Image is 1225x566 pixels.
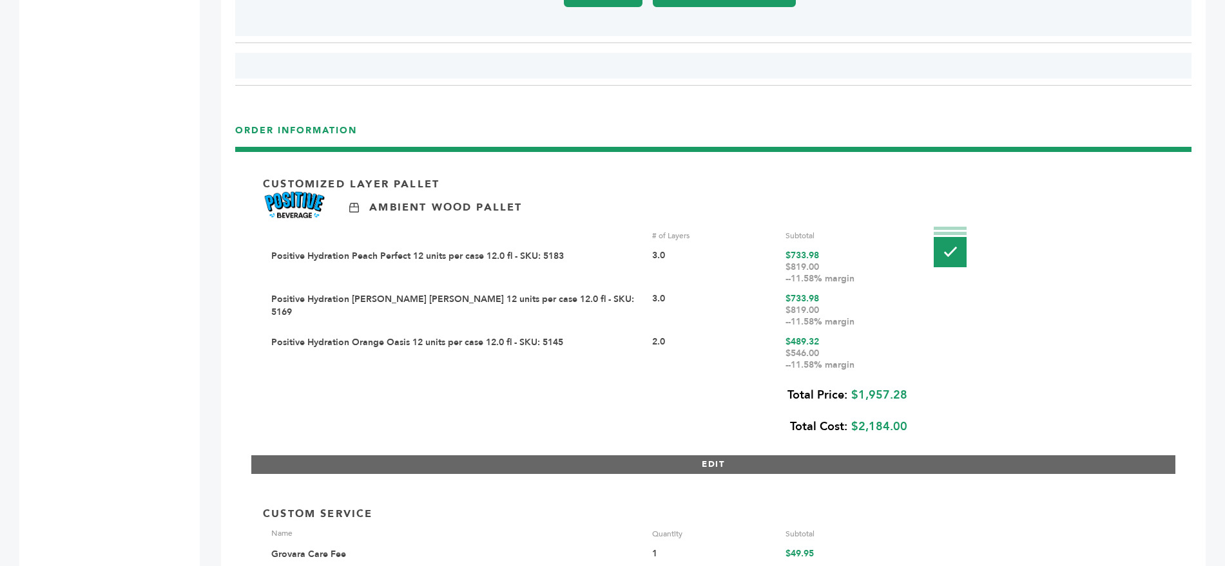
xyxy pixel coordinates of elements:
b: Total Cost: [790,419,847,435]
img: Ambient [349,203,359,212]
div: Quantity [652,528,776,540]
div: $49.95 [786,548,909,561]
a: Positive Hydration Orange Oasis 12 units per case 12.0 fl - SKU: 5145 [271,336,563,348]
div: Subtotal [786,230,909,241]
img: Brand Name [263,191,330,223]
div: 3.0 [652,293,776,328]
a: Positive Hydration [PERSON_NAME] [PERSON_NAME] 12 units per case 12.0 fl - SKU: 5169 [271,293,634,318]
img: Pallet-Icons-02.png [934,227,967,267]
div: 3.0 [652,250,776,285]
p: Customized Layer Pallet [263,177,439,191]
h3: ORDER INFORMATION [235,124,1191,147]
a: Positive Hydration Peach Perfect 12 units per case 12.0 fl - SKU: 5183 [271,250,564,262]
div: Subtotal [786,528,909,540]
div: $489.32 [786,336,909,371]
div: $733.98 [786,293,909,328]
b: Total Price: [787,387,847,403]
div: # of Layers [652,230,776,241]
div: $1,957.28 $2,184.00 [263,379,907,442]
p: Custom Service [263,507,373,521]
div: $546.00 --11.58% margin [786,348,909,371]
div: $819.00 --11.58% margin [786,305,909,328]
div: 1 [652,548,776,561]
div: Name [271,528,642,540]
div: $733.98 [786,250,909,285]
div: Grovara Care Fee [271,548,642,561]
div: $819.00 --11.58% margin [786,261,909,285]
button: EDIT [251,455,1175,474]
p: Ambient Wood Pallet [369,200,522,214]
div: 2.0 [652,336,776,371]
